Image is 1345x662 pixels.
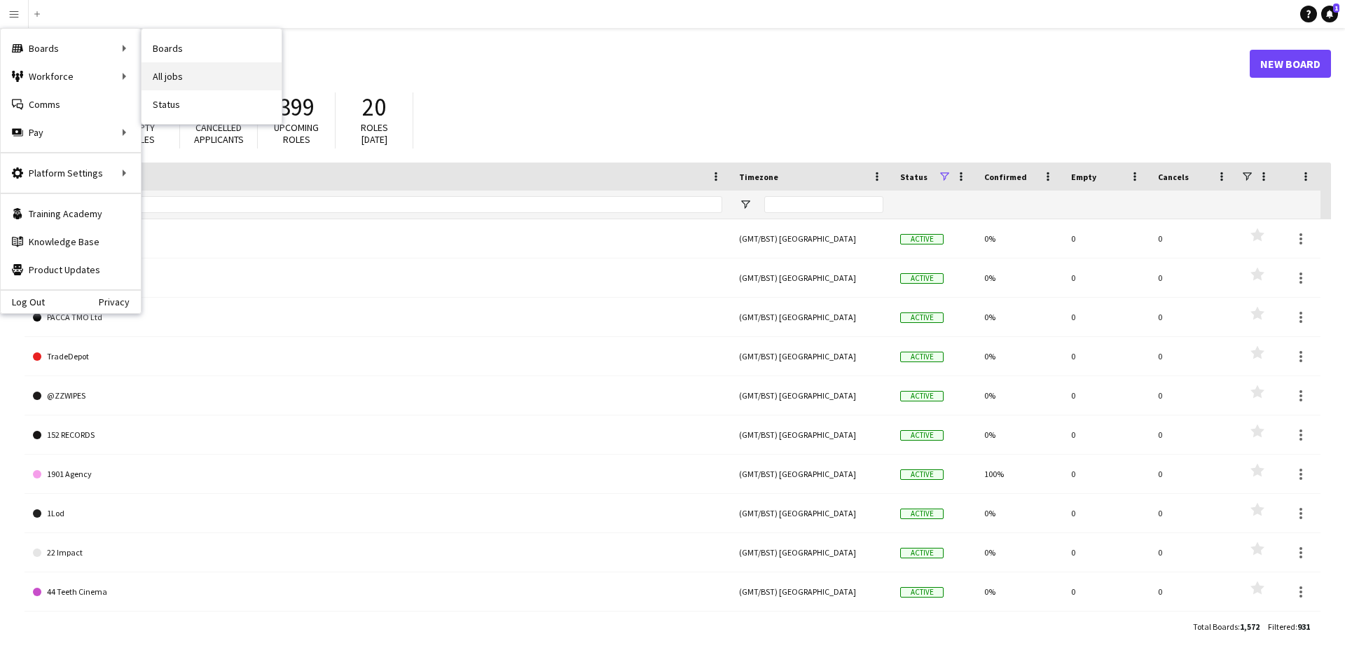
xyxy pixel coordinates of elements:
[976,298,1063,336] div: 0%
[1297,621,1310,632] span: 931
[33,258,722,298] a: Ad Clients
[1063,455,1150,493] div: 0
[976,415,1063,454] div: 0%
[1,256,141,284] a: Product Updates
[731,494,892,532] div: (GMT/BST) [GEOGRAPHIC_DATA]
[731,376,892,415] div: (GMT/BST) [GEOGRAPHIC_DATA]
[1063,298,1150,336] div: 0
[1,200,141,228] a: Training Academy
[1063,415,1150,454] div: 0
[1063,612,1150,650] div: 0
[976,572,1063,611] div: 0%
[33,533,722,572] a: 22 Impact
[1150,612,1236,650] div: 0
[1150,455,1236,493] div: 0
[1150,258,1236,297] div: 0
[1193,613,1260,640] div: :
[1193,621,1238,632] span: Total Boards
[25,53,1250,74] h1: Boards
[900,172,927,182] span: Status
[1158,172,1189,182] span: Cancels
[1063,258,1150,297] div: 0
[1071,172,1096,182] span: Empty
[900,469,944,480] span: Active
[33,572,722,612] a: 44 Teeth Cinema
[99,296,141,308] a: Privacy
[33,298,722,337] a: PACCA TMO Ltd
[58,196,722,213] input: Board name Filter Input
[900,273,944,284] span: Active
[1321,6,1338,22] a: 1
[900,352,944,362] span: Active
[1063,219,1150,258] div: 0
[279,92,315,123] span: 399
[1150,533,1236,572] div: 0
[1240,621,1260,632] span: 1,572
[1,90,141,118] a: Comms
[1063,376,1150,415] div: 0
[1063,494,1150,532] div: 0
[1333,4,1339,13] span: 1
[362,92,386,123] span: 20
[1063,337,1150,375] div: 0
[1063,572,1150,611] div: 0
[1150,376,1236,415] div: 0
[731,415,892,454] div: (GMT/BST) [GEOGRAPHIC_DATA]
[1250,50,1331,78] a: New Board
[33,612,722,651] a: A & A
[1150,219,1236,258] div: 0
[1063,533,1150,572] div: 0
[900,430,944,441] span: Active
[1150,298,1236,336] div: 0
[142,62,282,90] a: All jobs
[1150,494,1236,532] div: 0
[731,612,892,650] div: (GMT/BST) [GEOGRAPHIC_DATA]
[1268,613,1310,640] div: :
[194,121,244,146] span: Cancelled applicants
[731,298,892,336] div: (GMT/BST) [GEOGRAPHIC_DATA]
[142,90,282,118] a: Status
[900,587,944,598] span: Active
[764,196,883,213] input: Timezone Filter Input
[731,337,892,375] div: (GMT/BST) [GEOGRAPHIC_DATA]
[1268,621,1295,632] span: Filtered
[900,548,944,558] span: Active
[731,219,892,258] div: (GMT/BST) [GEOGRAPHIC_DATA]
[1150,415,1236,454] div: 0
[976,219,1063,258] div: 0%
[1150,337,1236,375] div: 0
[142,34,282,62] a: Boards
[731,455,892,493] div: (GMT/BST) [GEOGRAPHIC_DATA]
[33,494,722,533] a: 1Lod
[361,121,388,146] span: Roles [DATE]
[33,415,722,455] a: 152 RECORDS
[984,172,1027,182] span: Confirmed
[900,312,944,323] span: Active
[33,455,722,494] a: 1901 Agency
[274,121,319,146] span: Upcoming roles
[900,391,944,401] span: Active
[976,494,1063,532] div: 0%
[739,198,752,211] button: Open Filter Menu
[976,258,1063,297] div: 0%
[976,612,1063,650] div: 0%
[1,118,141,146] div: Pay
[731,533,892,572] div: (GMT/BST) [GEOGRAPHIC_DATA]
[900,509,944,519] span: Active
[1,296,45,308] a: Log Out
[739,172,778,182] span: Timezone
[976,337,1063,375] div: 0%
[1,228,141,256] a: Knowledge Base
[1,34,141,62] div: Boards
[976,455,1063,493] div: 100%
[1,62,141,90] div: Workforce
[731,258,892,297] div: (GMT/BST) [GEOGRAPHIC_DATA]
[33,337,722,376] a: TradeDepot
[1,159,141,187] div: Platform Settings
[976,533,1063,572] div: 0%
[1150,572,1236,611] div: 0
[976,376,1063,415] div: 0%
[900,234,944,244] span: Active
[731,572,892,611] div: (GMT/BST) [GEOGRAPHIC_DATA]
[33,376,722,415] a: @ZZWIPES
